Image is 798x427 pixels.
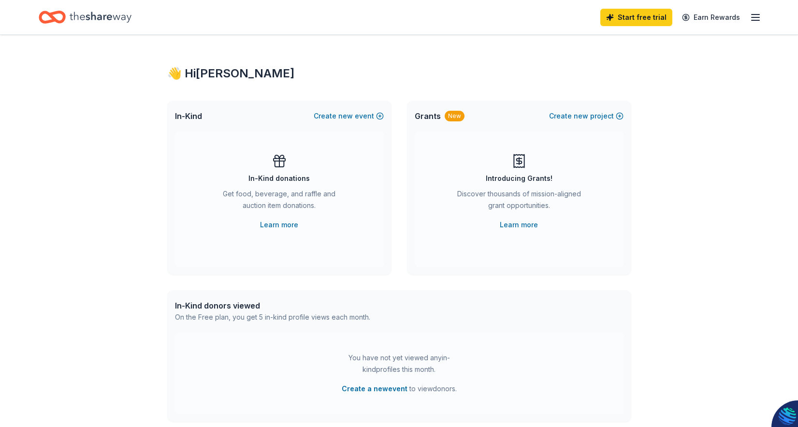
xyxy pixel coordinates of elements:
[314,110,384,122] button: Createnewevent
[600,9,672,26] a: Start free trial
[339,352,460,375] div: You have not yet viewed any in-kind profiles this month.
[167,66,631,81] div: 👋 Hi [PERSON_NAME]
[175,110,202,122] span: In-Kind
[175,311,370,323] div: On the Free plan, you get 5 in-kind profile views each month.
[214,188,345,215] div: Get food, beverage, and raffle and auction item donations.
[574,110,588,122] span: new
[486,173,552,184] div: Introducing Grants!
[676,9,746,26] a: Earn Rewards
[39,6,131,29] a: Home
[342,383,407,395] button: Create a newevent
[342,383,457,395] span: to view donors .
[260,219,298,231] a: Learn more
[445,111,464,121] div: New
[175,300,370,311] div: In-Kind donors viewed
[500,219,538,231] a: Learn more
[338,110,353,122] span: new
[415,110,441,122] span: Grants
[248,173,310,184] div: In-Kind donations
[453,188,585,215] div: Discover thousands of mission-aligned grant opportunities.
[549,110,624,122] button: Createnewproject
